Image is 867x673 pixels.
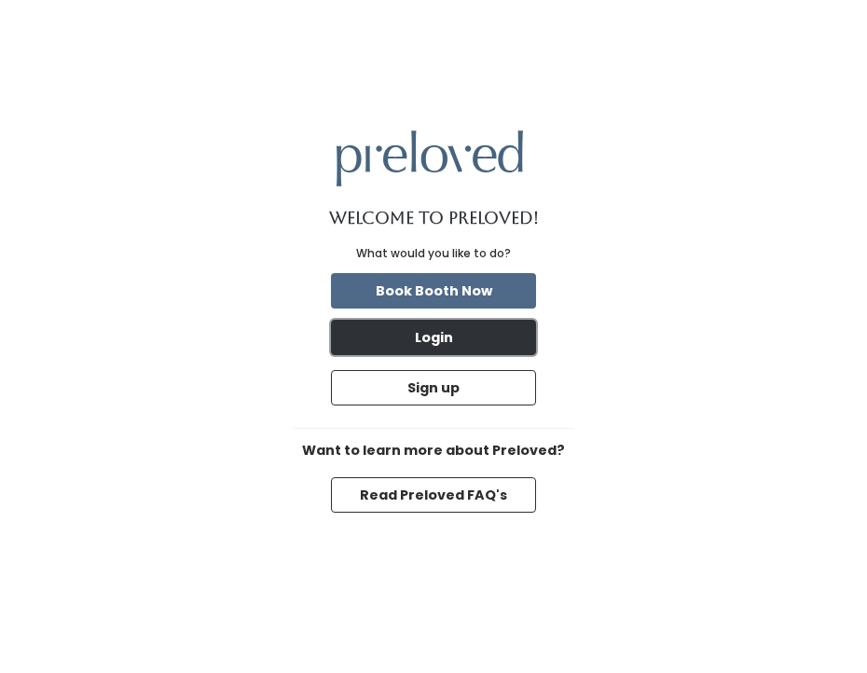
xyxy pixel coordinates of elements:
[329,209,539,227] h1: Welcome to Preloved!
[331,273,536,309] button: Book Booth Now
[327,366,540,409] a: Sign up
[356,245,511,262] div: What would you like to do?
[337,130,523,185] img: preloved logo
[331,370,536,405] button: Sign up
[331,477,536,513] button: Read Preloved FAQ's
[327,316,540,359] a: Login
[294,444,573,459] h6: Want to learn more about Preloved?
[331,320,536,355] button: Login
